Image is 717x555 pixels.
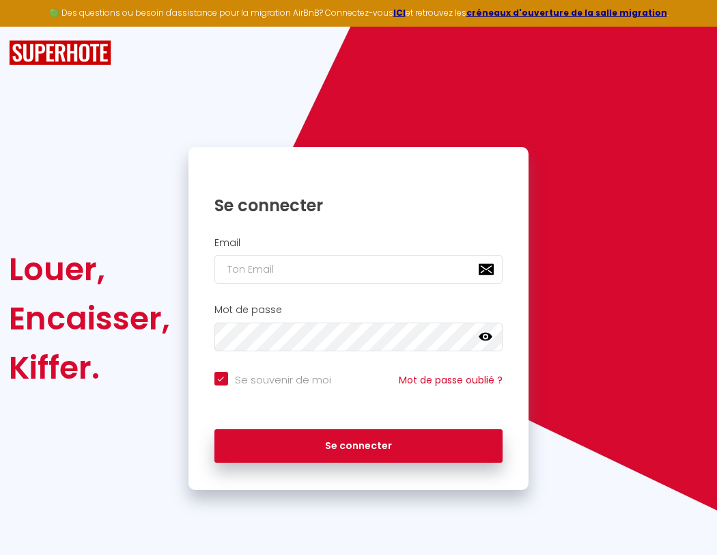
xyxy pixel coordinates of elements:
[214,195,503,216] h1: Se connecter
[9,294,170,343] div: Encaisser,
[9,343,170,392] div: Kiffer.
[393,7,406,18] a: ICI
[214,237,503,249] h2: Email
[466,7,667,18] a: créneaux d'ouverture de la salle migration
[9,245,170,294] div: Louer,
[214,304,503,316] h2: Mot de passe
[214,429,503,463] button: Se connecter
[214,255,503,284] input: Ton Email
[399,373,503,387] a: Mot de passe oublié ?
[9,40,111,66] img: SuperHote logo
